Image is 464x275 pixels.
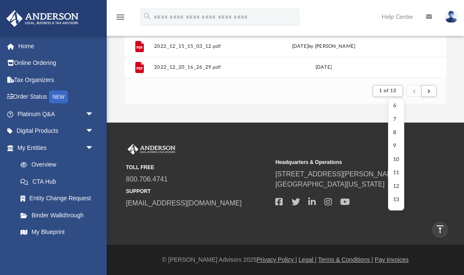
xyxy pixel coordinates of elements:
[126,187,269,195] small: SUPPORT
[275,181,385,188] a: [GEOGRAPHIC_DATA][US_STATE]
[115,16,125,22] a: menu
[12,156,107,173] a: Overview
[126,144,177,155] img: Anderson Advisors Platinum Portal
[275,170,399,178] a: [STREET_ADDRESS][PERSON_NAME]
[435,224,445,234] i: vertical_align_top
[6,105,107,123] a: Platinum Q&Aarrow_drop_down
[12,173,107,190] a: CTA Hub
[12,224,102,241] a: My Blueprint
[268,43,379,50] div: [DATE] by [PERSON_NAME]
[393,155,400,164] li: 10
[143,12,152,21] i: search
[107,255,464,264] div: © [PERSON_NAME] Advisors 2025
[268,64,379,71] div: [DATE]
[393,141,400,150] li: 9
[393,195,400,204] li: 13
[6,139,107,156] a: My Entitiesarrow_drop_down
[126,199,242,207] a: [EMAIL_ADDRESS][DOMAIN_NAME]
[445,11,458,23] img: User Pic
[154,64,264,70] button: 2022_12_20_16_26_29.pdf
[4,10,81,27] img: Anderson Advisors Platinum Portal
[431,221,449,239] a: vertical_align_top
[275,158,419,166] small: Headquarters & Operations
[299,256,317,263] a: Legal |
[6,38,107,55] a: Home
[6,123,107,140] a: Digital Productsarrow_drop_down
[393,168,400,177] li: 11
[388,98,404,211] ul: 1 of 13
[126,176,168,183] a: 800.706.4741
[393,182,400,191] li: 12
[373,85,403,97] button: 1 of 13
[6,55,107,72] a: Online Ordering
[85,139,102,157] span: arrow_drop_down
[126,164,269,171] small: TOLL FREE
[12,240,107,257] a: Tax Due Dates
[12,207,107,224] a: Binder Walkthrough
[12,190,107,207] a: Entity Change Request
[375,256,409,263] a: Pay Invoices
[318,256,373,263] a: Terms & Conditions |
[257,256,297,263] a: Privacy Policy |
[85,105,102,123] span: arrow_drop_down
[393,115,400,124] li: 7
[379,88,397,93] span: 1 of 13
[154,44,264,49] button: 2022_12_15_15_03_12.pdf
[115,12,125,22] i: menu
[393,128,400,137] li: 8
[49,91,68,103] div: NEW
[6,71,107,88] a: Tax Organizers
[85,123,102,140] span: arrow_drop_down
[393,101,400,110] li: 6
[6,88,107,106] a: Order StatusNEW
